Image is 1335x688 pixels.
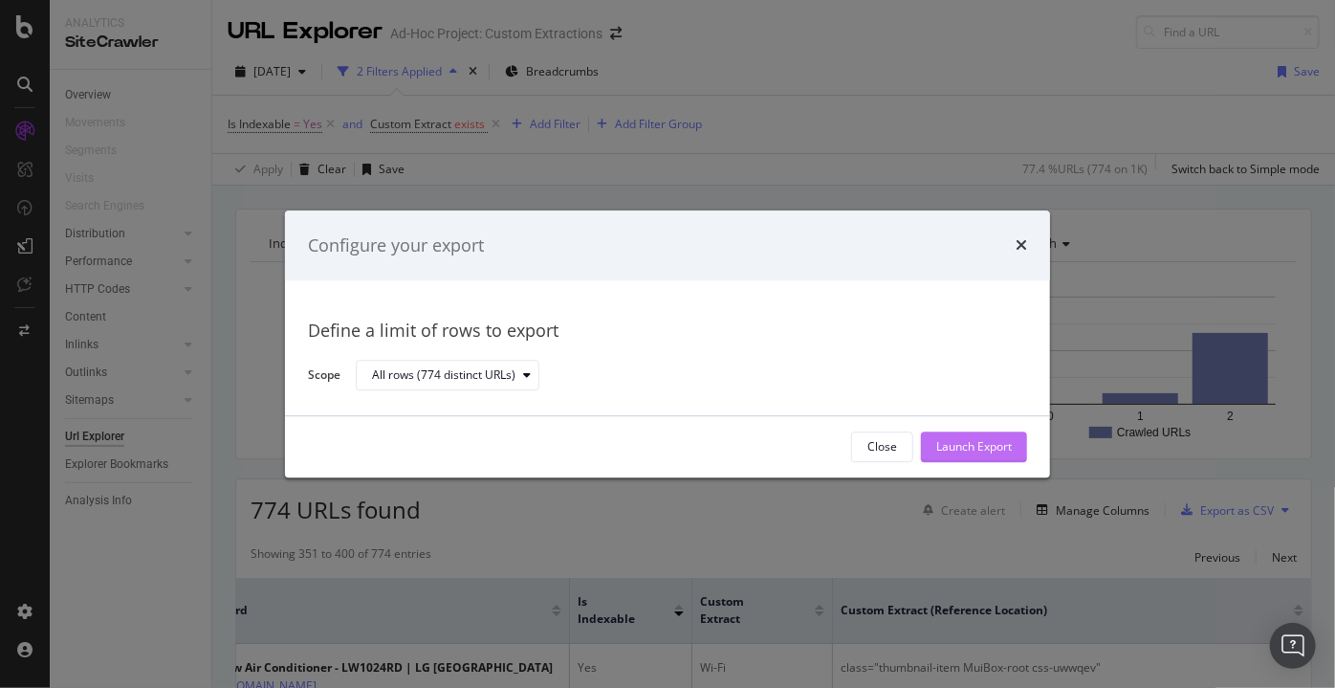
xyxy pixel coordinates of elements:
button: Launch Export [921,432,1027,462]
div: Configure your export [308,233,484,258]
div: modal [285,211,1050,477]
div: Close [867,439,897,455]
div: Launch Export [936,439,1012,455]
div: Open Intercom Messenger [1270,623,1316,669]
div: All rows (774 distinct URLs) [372,370,515,382]
div: Define a limit of rows to export [308,320,1027,344]
button: All rows (774 distinct URLs) [356,361,539,391]
button: Close [851,432,913,462]
div: times [1016,233,1027,258]
label: Scope [308,366,340,388]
